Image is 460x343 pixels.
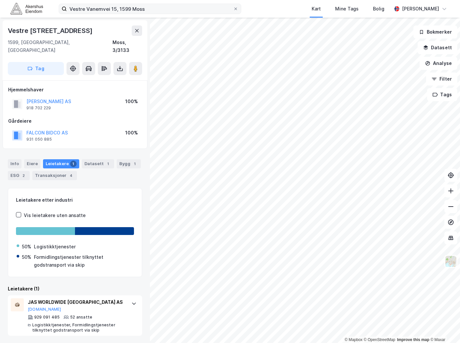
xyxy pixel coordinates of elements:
div: ESG [8,171,30,180]
div: 1 [70,161,77,167]
div: 4 [68,172,74,179]
div: 100% [125,98,138,105]
div: Formidlingstjenester tilknyttet godstransport via skip [34,253,133,269]
div: Logistikktjenester [34,243,76,251]
div: 52 ansatte [70,315,92,320]
div: 1599, [GEOGRAPHIC_DATA], [GEOGRAPHIC_DATA] [8,39,112,54]
div: Leietakere (1) [8,285,142,293]
div: Bygg [117,159,141,168]
div: Vis leietakere uten ansatte [24,211,86,219]
iframe: Chat Widget [427,312,460,343]
div: 929 091 485 [34,315,60,320]
div: 918 702 229 [26,105,51,111]
div: Leietakere etter industri [16,196,134,204]
div: Logistikktjenester, Formidlingstjenester tilknyttet godstransport via skip [32,322,125,333]
div: Leietakere [43,159,79,168]
img: Z [445,255,457,268]
div: 50% [22,253,31,261]
div: 100% [125,129,138,137]
div: 2 [21,172,27,179]
div: Transaksjoner [32,171,77,180]
div: Bolig [373,5,384,13]
button: Datasett [418,41,457,54]
input: Søk på adresse, matrikkel, gårdeiere, leietakere eller personer [67,4,233,14]
div: JAS WORLDWIDE [GEOGRAPHIC_DATA] AS [28,298,125,306]
a: OpenStreetMap [364,337,395,342]
a: Mapbox [345,337,363,342]
div: Hjemmelshaver [8,86,142,94]
div: Vestre [STREET_ADDRESS] [8,25,94,36]
button: Tags [427,88,457,101]
button: Analyse [420,57,457,70]
div: Kontrollprogram for chat [427,312,460,343]
div: Datasett [82,159,114,168]
button: Filter [426,72,457,86]
div: Info [8,159,22,168]
a: Improve this map [397,337,429,342]
div: 1 [132,161,138,167]
button: Tag [8,62,64,75]
div: Kart [312,5,321,13]
div: 50% [22,243,31,251]
button: Bokmerker [413,25,457,39]
button: [DOMAIN_NAME] [28,307,61,312]
div: 1 [105,161,111,167]
img: akershus-eiendom-logo.9091f326c980b4bce74ccdd9f866810c.svg [10,3,43,14]
div: Moss, 3/3133 [112,39,142,54]
div: [PERSON_NAME] [402,5,439,13]
div: Mine Tags [335,5,359,13]
div: 931 050 885 [26,137,52,142]
div: Eiere [24,159,40,168]
div: Gårdeiere [8,117,142,125]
